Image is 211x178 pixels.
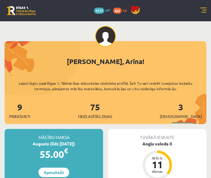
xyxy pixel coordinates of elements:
[5,129,103,141] div: Mācību maksa
[113,8,122,14] span: 262
[94,8,104,14] span: 1777
[108,141,206,147] div: Angļu valoda II
[7,6,36,15] a: Rīgas 1. Tālmācības vidusskola
[78,101,112,119] a: 75Neizlasītās ziņas
[108,129,206,141] div: Tuvākā ieskaite
[105,8,110,12] span: mP
[148,160,166,169] div: 11
[9,113,30,119] span: Priekšmeti
[148,156,166,160] div: Atlicis
[148,169,166,173] div: dienas
[78,113,112,119] span: Neizlasītās ziņas
[5,141,103,147] div: Augusts (līdz [DATE])
[5,147,103,162] div: 55.00
[123,8,127,12] span: xp
[113,8,130,12] a: 262 xp
[160,101,202,119] a: 3[DEMOGRAPHIC_DATA]
[38,168,69,177] a: Apmaksāt
[5,56,206,66] div: [PERSON_NAME], Arīna!
[160,113,202,119] span: [DEMOGRAPHIC_DATA]
[95,26,116,47] img: Arīna Goļikova
[9,101,30,119] a: 9Priekšmeti
[64,146,68,155] span: €
[5,80,206,91] div: Laipni lūgts savā Rīgas 1. Tālmācības vidusskolas skolnieka profilā. Šeit Tu vari redzēt tuvojošo...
